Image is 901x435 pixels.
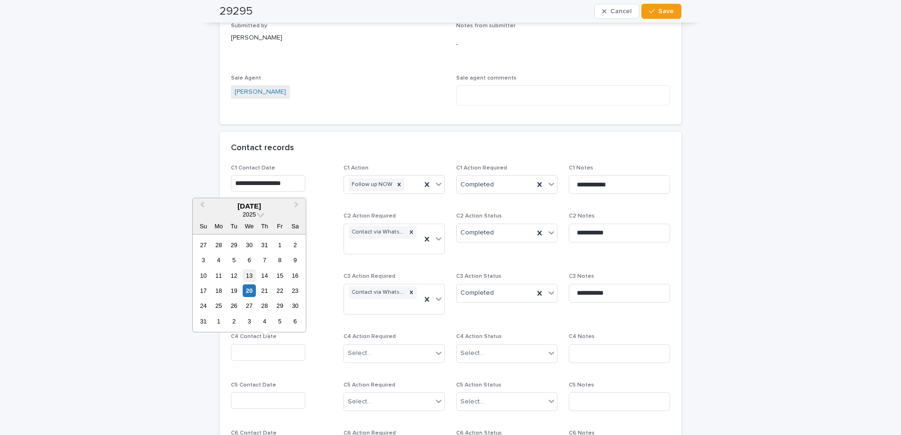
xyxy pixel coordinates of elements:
div: Choose Tuesday, August 12th, 2025 [228,269,240,282]
button: Next Month [290,199,305,214]
div: Choose Saturday, August 2nd, 2025 [289,239,302,251]
div: Choose Saturday, September 6th, 2025 [289,315,302,328]
button: Save [641,4,681,19]
div: Tu [228,220,240,233]
div: Choose Tuesday, August 26th, 2025 [228,299,240,312]
span: C3 Action Status [456,274,501,279]
div: Th [258,220,271,233]
h2: 29295 [220,5,253,18]
span: Cancel [610,8,631,15]
div: Select... [460,397,484,407]
div: Choose Monday, August 4th, 2025 [212,254,225,266]
div: Choose Saturday, August 23rd, 2025 [289,284,302,297]
div: Choose Friday, August 15th, 2025 [273,269,286,282]
h2: Contact records [231,143,294,153]
div: Choose Wednesday, August 6th, 2025 [243,254,255,266]
div: Choose Sunday, July 27th, 2025 [197,239,210,251]
div: Select... [460,348,484,358]
div: We [243,220,255,233]
span: Notes from submitter [456,23,516,29]
p: [PERSON_NAME] [231,33,445,43]
div: Choose Saturday, August 16th, 2025 [289,269,302,282]
span: C5 Notes [569,382,594,388]
span: C1 Notes [569,165,593,171]
div: Choose Friday, August 8th, 2025 [273,254,286,266]
div: Choose Monday, July 28th, 2025 [212,239,225,251]
div: Sa [289,220,302,233]
button: Previous Month [194,199,209,214]
div: Su [197,220,210,233]
div: Choose Wednesday, August 13th, 2025 [243,269,255,282]
div: Choose Thursday, September 4th, 2025 [258,315,271,328]
p: - [456,40,670,49]
a: [PERSON_NAME] [235,87,286,97]
div: Choose Sunday, August 24th, 2025 [197,299,210,312]
div: Choose Thursday, August 14th, 2025 [258,269,271,282]
span: 2025 [243,211,256,218]
span: C5 Action Status [456,382,501,388]
div: Choose Friday, September 5th, 2025 [273,315,286,328]
span: C2 Action Required [344,213,396,219]
span: C4 Action Status [456,334,502,339]
span: Save [658,8,674,15]
div: Choose Monday, August 11th, 2025 [212,269,225,282]
span: C4 Notes [569,334,595,339]
div: Choose Monday, September 1st, 2025 [212,315,225,328]
span: C1 Action [344,165,369,171]
div: Contact via WhatsApp [349,286,406,299]
span: Sale Agent [231,75,261,81]
span: C4 Action Required [344,334,396,339]
div: Choose Thursday, July 31st, 2025 [258,239,271,251]
div: Choose Sunday, August 17th, 2025 [197,284,210,297]
button: Cancel [594,4,639,19]
div: Choose Thursday, August 28th, 2025 [258,299,271,312]
div: Fr [273,220,286,233]
div: Select... [348,348,371,358]
span: C1 Action Required [456,165,507,171]
span: C2 Notes [569,213,595,219]
span: C2 Action Status [456,213,502,219]
span: C1 Contact Date [231,165,275,171]
div: Choose Friday, August 22nd, 2025 [273,284,286,297]
div: Choose Sunday, August 3rd, 2025 [197,254,210,266]
div: Choose Friday, August 1st, 2025 [273,239,286,251]
div: month 2025-08 [196,237,303,329]
div: Choose Friday, August 29th, 2025 [273,299,286,312]
div: Choose Saturday, August 30th, 2025 [289,299,302,312]
div: Mo [212,220,225,233]
div: Choose Tuesday, September 2nd, 2025 [228,315,240,328]
div: Choose Thursday, August 7th, 2025 [258,254,271,266]
span: C5 Contact Date [231,382,276,388]
div: Select... [348,397,371,407]
div: Choose Wednesday, August 27th, 2025 [243,299,255,312]
span: Submitted by [231,23,267,29]
div: Choose Saturday, August 9th, 2025 [289,254,302,266]
div: Choose Sunday, August 10th, 2025 [197,269,210,282]
span: Completed [460,180,494,190]
div: Choose Tuesday, July 29th, 2025 [228,239,240,251]
div: Follow up NOW [349,178,394,191]
div: Choose Thursday, August 21st, 2025 [258,284,271,297]
div: Choose Wednesday, September 3rd, 2025 [243,315,255,328]
div: Choose Sunday, August 31st, 2025 [197,315,210,328]
span: Sale agent comments [456,75,516,81]
div: Choose Tuesday, August 5th, 2025 [228,254,240,266]
span: C3 Notes [569,274,594,279]
div: [DATE] [193,202,306,210]
div: Choose Wednesday, July 30th, 2025 [243,239,255,251]
span: C5 Action Required [344,382,395,388]
div: Choose Monday, August 25th, 2025 [212,299,225,312]
span: C3 Action Required [344,274,395,279]
div: Choose Monday, August 18th, 2025 [212,284,225,297]
span: Completed [460,288,494,298]
div: Contact via WhatsApp [349,226,406,239]
span: Completed [460,228,494,238]
div: Choose Tuesday, August 19th, 2025 [228,284,240,297]
div: Choose Wednesday, August 20th, 2025 [243,284,255,297]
